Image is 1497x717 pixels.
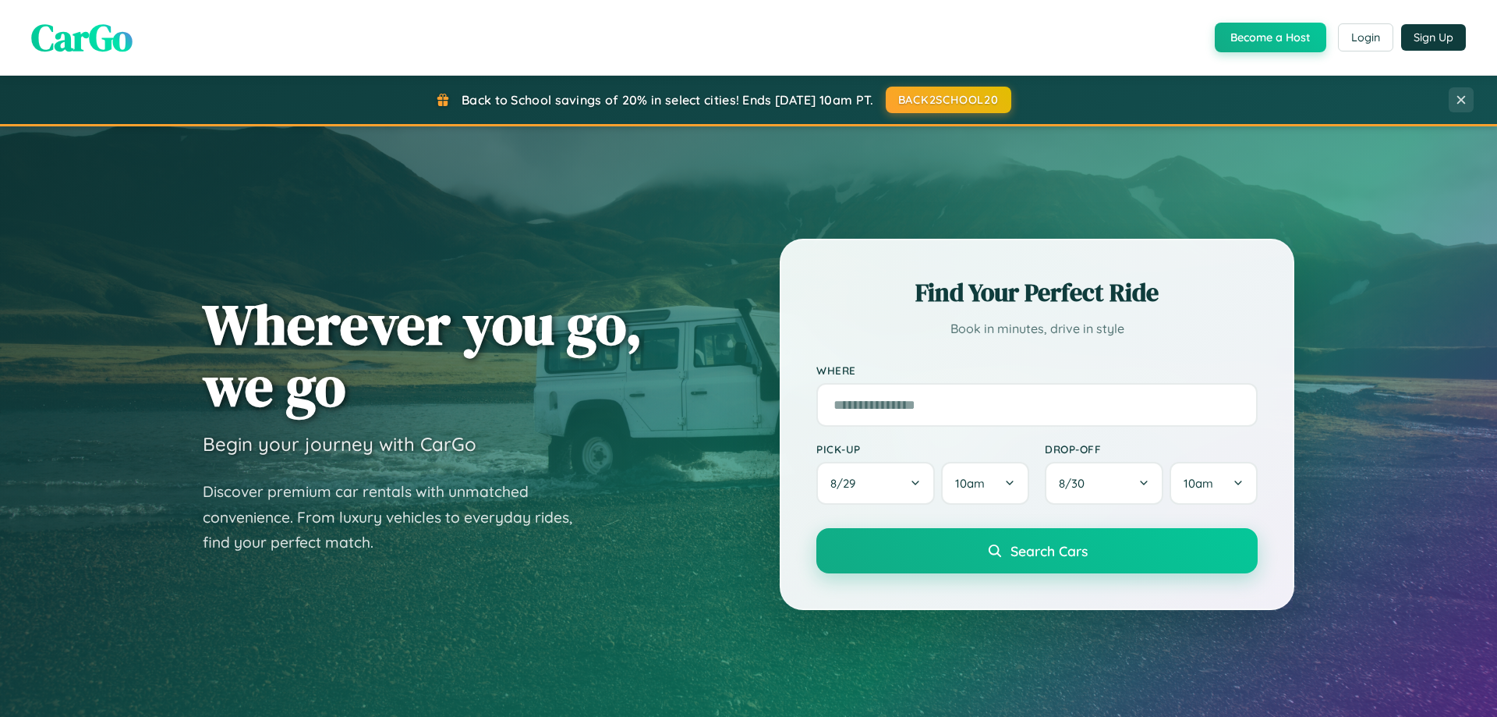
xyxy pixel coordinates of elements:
span: 10am [1184,476,1213,491]
span: 10am [955,476,985,491]
button: 8/30 [1045,462,1163,505]
label: Pick-up [816,442,1029,456]
label: Where [816,364,1258,377]
span: 8 / 30 [1059,476,1092,491]
span: CarGo [31,12,133,63]
span: Search Cars [1010,542,1088,559]
button: BACK2SCHOOL20 [886,87,1011,113]
h1: Wherever you go, we go [203,293,642,417]
button: Sign Up [1401,24,1466,51]
h3: Begin your journey with CarGo [203,432,476,456]
button: Login [1338,23,1393,51]
h2: Find Your Perfect Ride [816,275,1258,310]
label: Drop-off [1045,442,1258,456]
span: Back to School savings of 20% in select cities! Ends [DATE] 10am PT. [462,92,873,108]
button: 10am [1170,462,1258,505]
p: Discover premium car rentals with unmatched convenience. From luxury vehicles to everyday rides, ... [203,479,593,555]
span: 8 / 29 [830,476,863,491]
button: Search Cars [816,528,1258,573]
button: 10am [941,462,1029,505]
p: Book in minutes, drive in style [816,318,1258,340]
button: 8/29 [816,462,935,505]
button: Become a Host [1215,23,1326,52]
